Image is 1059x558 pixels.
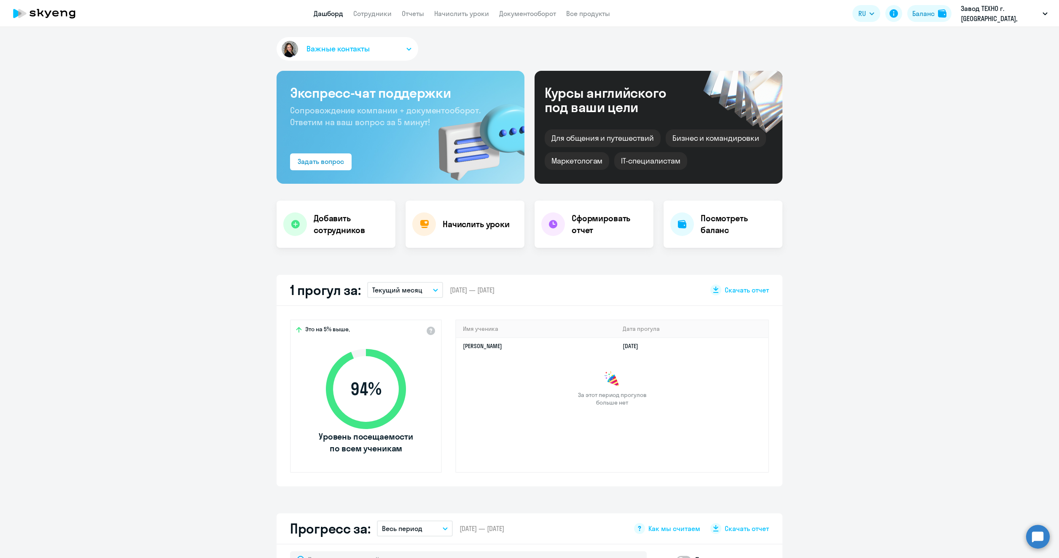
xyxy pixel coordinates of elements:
button: Весь период [377,520,453,537]
button: Текущий месяц [367,282,443,298]
span: Уровень посещаемости по всем ученикам [317,431,414,454]
img: balance [938,9,946,18]
h4: Начислить уроки [443,218,510,230]
h4: Добавить сотрудников [314,212,389,236]
h3: Экспресс-чат поддержки [290,84,511,101]
button: Завод ТЕХНО г. [GEOGRAPHIC_DATA], ТЕХНОНИКОЛЬ-СТРОИТЕЛЬНЫЕ СИСТЕМЫ, ООО [957,3,1052,24]
span: RU [858,8,866,19]
h4: Сформировать отчет [572,212,647,236]
th: Дата прогула [616,320,768,338]
div: IT-специалистам [614,152,687,170]
span: Скачать отчет [725,285,769,295]
div: Для общения и путешествий [545,129,661,147]
span: За этот период прогулов больше нет [577,391,648,406]
img: avatar [280,39,300,59]
div: Бизнес и командировки [666,129,766,147]
span: 94 % [317,379,414,399]
span: Это на 5% выше, [305,325,350,335]
span: Как мы считаем [648,524,700,533]
span: Важные контакты [306,43,370,54]
img: bg-img [426,89,524,184]
a: [DATE] [623,342,645,350]
button: Балансbalance [907,5,951,22]
span: [DATE] — [DATE] [460,524,504,533]
button: Задать вопрос [290,153,352,170]
th: Имя ученика [456,320,616,338]
button: RU [852,5,880,22]
a: Сотрудники [353,9,392,18]
p: Завод ТЕХНО г. [GEOGRAPHIC_DATA], ТЕХНОНИКОЛЬ-СТРОИТЕЛЬНЫЕ СИСТЕМЫ, ООО [961,3,1039,24]
p: Текущий месяц [372,285,422,295]
div: Маркетологам [545,152,609,170]
p: Весь период [382,523,422,534]
a: Начислить уроки [434,9,489,18]
h4: Посмотреть баланс [701,212,776,236]
a: Дашборд [314,9,343,18]
a: Отчеты [402,9,424,18]
div: Баланс [912,8,935,19]
a: Все продукты [566,9,610,18]
img: congrats [604,371,621,388]
span: [DATE] — [DATE] [450,285,495,295]
a: Документооборот [499,9,556,18]
h2: Прогресс за: [290,520,370,537]
div: Задать вопрос [298,156,344,166]
div: Курсы английского под ваши цели [545,86,689,114]
span: Сопровождение компании + документооборот. Ответим на ваш вопрос за 5 минут! [290,105,481,127]
span: Скачать отчет [725,524,769,533]
h2: 1 прогул за: [290,282,360,298]
a: [PERSON_NAME] [463,342,502,350]
button: Важные контакты [277,37,418,61]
